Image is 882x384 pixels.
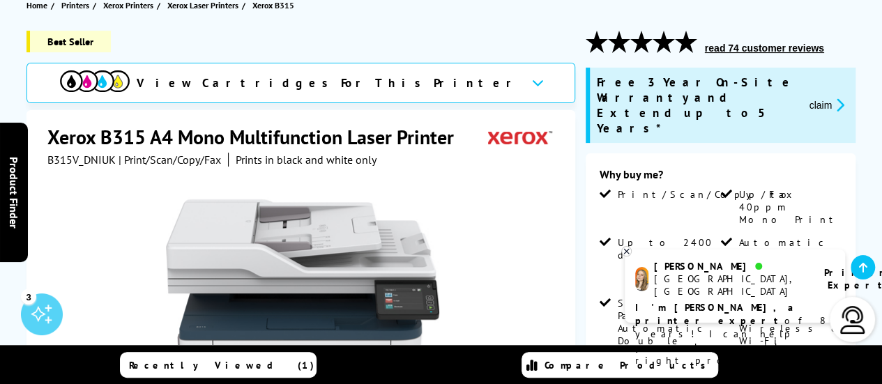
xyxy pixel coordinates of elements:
[701,42,828,54] button: read 74 customer reviews
[21,289,36,304] div: 3
[522,352,718,378] a: Compare Products
[60,70,130,92] img: cmyk-icon.svg
[600,167,842,188] div: Why buy me?
[7,156,21,228] span: Product Finder
[635,301,798,327] b: I'm [PERSON_NAME], a printer expert
[47,124,468,150] h1: Xerox B315 A4 Mono Multifunction Laser Printer
[26,31,111,52] span: Best Seller
[635,267,648,291] img: amy-livechat.png
[738,236,839,286] span: Automatic Double Sided Printing
[137,75,520,91] span: View Cartridges For This Printer
[635,301,835,367] p: of 8 years! I can help you choose the right product
[618,297,718,372] span: Single Pass Automatic Double Sided Scanning
[129,359,314,371] span: Recently Viewed (1)
[654,272,807,298] div: [GEOGRAPHIC_DATA], [GEOGRAPHIC_DATA]
[805,97,849,113] button: promo-description
[120,352,317,378] a: Recently Viewed (1)
[618,236,718,261] span: Up to 2400 dpi Print
[618,188,797,201] span: Print/Scan/Copy/Fax
[236,153,377,167] i: Prints in black and white only
[47,153,116,167] span: B315V_DNIUK
[738,188,839,226] span: Up to 40ppm Mono Print
[839,306,867,334] img: user-headset-light.svg
[545,359,713,371] span: Compare Products
[488,124,552,150] img: Xerox
[119,153,221,167] span: | Print/Scan/Copy/Fax
[597,75,798,136] span: Free 3 Year On-Site Warranty and Extend up to 5 Years*
[654,260,807,272] div: [PERSON_NAME]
